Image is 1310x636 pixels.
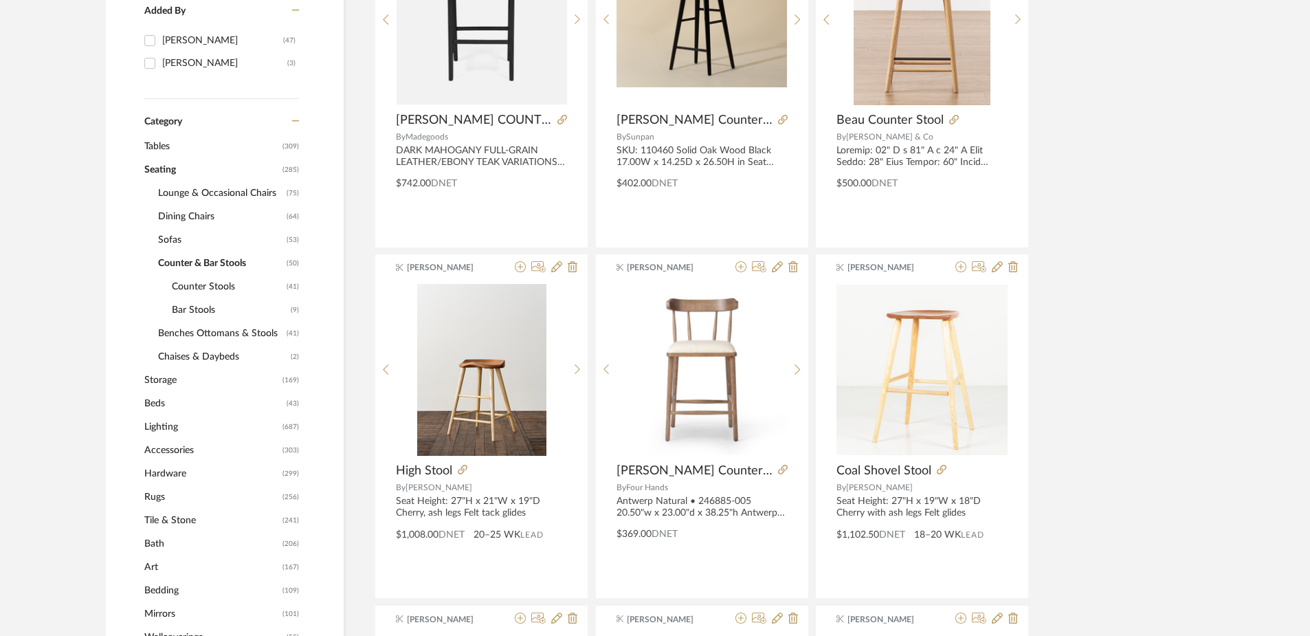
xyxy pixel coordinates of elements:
[282,159,299,181] span: (285)
[158,205,283,228] span: Dining Chairs
[406,133,448,141] span: Madegoods
[158,228,283,252] span: Sofas
[407,261,493,274] span: [PERSON_NAME]
[158,252,283,275] span: Counter & Bar Stools
[287,182,299,204] span: (75)
[291,299,299,321] span: (9)
[396,179,431,188] span: $742.00
[291,346,299,368] span: (2)
[144,116,182,128] span: Category
[961,530,984,540] span: Lead
[431,179,457,188] span: DNET
[407,613,493,626] span: [PERSON_NAME]
[282,135,299,157] span: (309)
[158,182,283,205] span: Lounge & Occasional Chairs
[617,113,773,128] span: [PERSON_NAME] Counter Stool Black
[282,439,299,461] span: (303)
[617,145,788,168] div: SKU: 110460 Solid Oak Wood Black 17.00W x 14.25D x 26.50H in Seat Height 25.75 in Seat Width 17.0...
[282,509,299,531] span: (241)
[836,133,846,141] span: By
[162,30,283,52] div: [PERSON_NAME]
[158,322,283,345] span: Benches Ottomans & Stools
[282,416,299,438] span: (687)
[617,179,652,188] span: $402.00
[396,145,567,168] div: DARK MAHOGANY FULL-GRAIN LEATHER/EBONY TEAK VARIATIONS TO BE EXPECTED 18"W X 16"D X 24"H Retail 1060
[282,369,299,391] span: (169)
[144,556,279,579] span: Art
[287,393,299,415] span: (43)
[879,530,905,540] span: DNET
[287,52,296,74] div: (3)
[287,252,299,274] span: (50)
[158,345,287,369] span: Chaises & Daybeds
[144,392,283,415] span: Beds
[282,556,299,578] span: (167)
[396,463,452,479] span: High Stool
[283,30,296,52] div: (47)
[847,261,934,274] span: [PERSON_NAME]
[617,133,626,141] span: By
[617,285,787,455] img: Colter Counter Stool Antwerp Natural
[617,529,652,539] span: $369.00
[287,229,299,251] span: (53)
[627,261,713,274] span: [PERSON_NAME]
[282,486,299,508] span: (256)
[872,179,898,188] span: DNET
[836,285,1008,455] img: Coal Shovel Stool
[144,509,279,532] span: Tile & Stone
[287,322,299,344] span: (41)
[282,463,299,485] span: (299)
[144,462,279,485] span: Hardware
[144,532,279,556] span: Bath
[162,52,287,74] div: [PERSON_NAME]
[846,133,933,141] span: [PERSON_NAME] & Co
[144,369,279,392] span: Storage
[282,580,299,602] span: (109)
[396,113,552,128] span: [PERSON_NAME] COUNTER STOOL Dark Mahogany full-grain leather/ebony oak
[914,528,961,542] span: 18–20 WK
[652,529,678,539] span: DNET
[287,276,299,298] span: (41)
[144,158,279,182] span: Seating
[847,613,934,626] span: [PERSON_NAME]
[144,135,279,158] span: Tables
[406,483,472,492] span: [PERSON_NAME]
[282,603,299,625] span: (101)
[627,613,713,626] span: [PERSON_NAME]
[652,179,678,188] span: DNET
[617,483,626,492] span: By
[144,415,279,439] span: Lighting
[836,483,846,492] span: By
[144,439,279,462] span: Accessories
[836,113,944,128] span: Beau Counter Stool
[438,530,465,540] span: DNET
[846,483,913,492] span: [PERSON_NAME]
[287,206,299,228] span: (64)
[836,463,931,479] span: Coal Shovel Stool
[836,496,1008,519] div: Seat Height: 27"H x 19"W x 18"D Cherry with ash legs Felt glides
[396,496,567,519] div: Seat Height: 27"H x 21"W x 19"D Cherry, ash legs Felt tack glides
[144,485,279,509] span: Rugs
[626,483,668,492] span: Four Hands
[836,145,1008,168] div: Loremip: 02" D s 81" A c 24" A Elit Seddo: 28" Eius Tempor: 60" Incid Utlaboree: 2" Dolorema Aliq...
[417,284,546,456] img: High Stool
[617,496,788,519] div: Antwerp Natural • 246885-005 20.50"w x 23.00"d x 38.25"h Antwerp Natural, [PERSON_NAME] 39% Linen...
[144,602,279,626] span: Mirrors
[396,483,406,492] span: By
[144,6,186,16] span: Added By
[617,463,773,479] span: [PERSON_NAME] Counter Stool Antwerp Natural
[172,275,283,298] span: Counter Stools
[282,533,299,555] span: (206)
[626,133,654,141] span: Sunpan
[144,579,279,602] span: Bedding
[474,528,520,542] span: 20–25 WK
[836,530,879,540] span: $1,102.50
[172,298,287,322] span: Bar Stools
[836,179,872,188] span: $500.00
[396,530,438,540] span: $1,008.00
[396,133,406,141] span: By
[520,530,544,540] span: Lead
